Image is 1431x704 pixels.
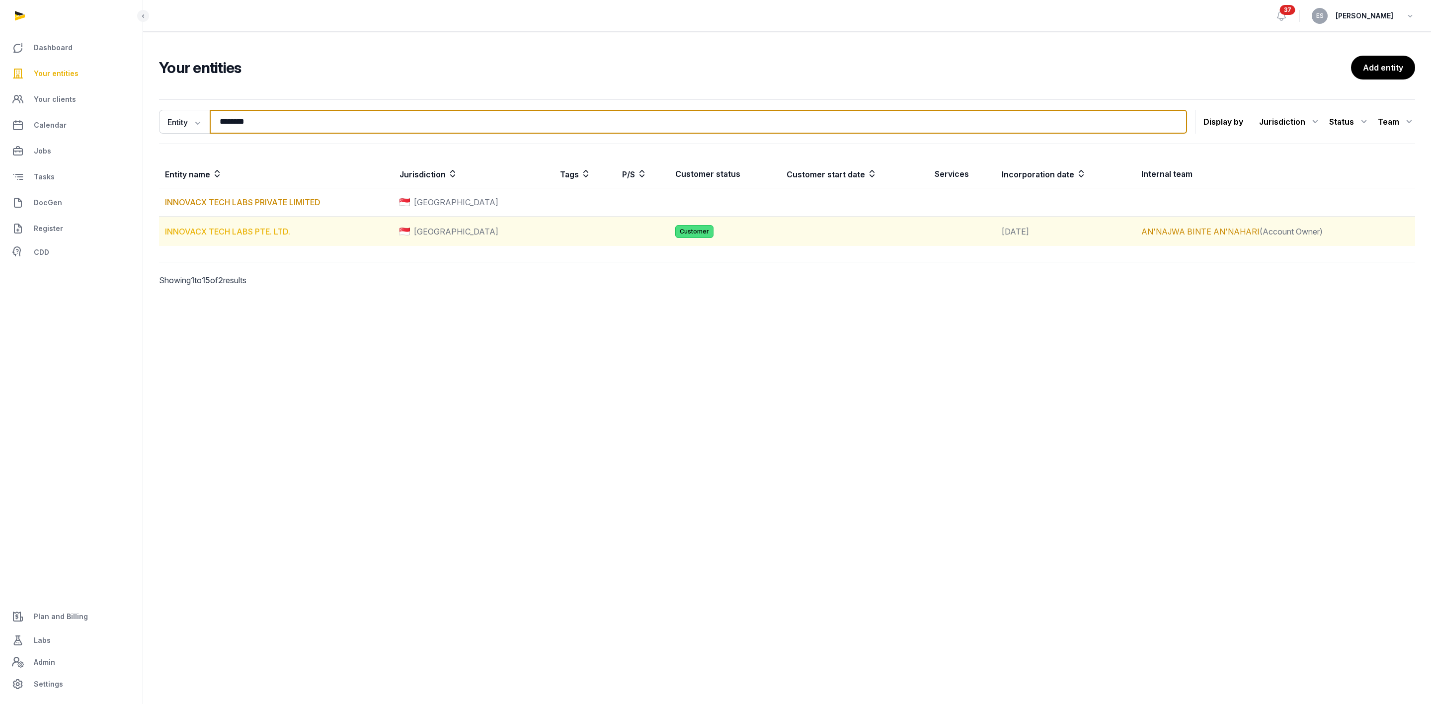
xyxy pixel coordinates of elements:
[34,93,76,105] span: Your clients
[34,656,55,668] span: Admin
[1259,114,1321,130] div: Jurisdiction
[159,160,394,188] th: Entity name
[8,242,135,262] a: CDD
[8,139,135,163] a: Jobs
[554,160,616,188] th: Tags
[34,611,88,623] span: Plan and Billing
[1141,226,1409,237] div: (Account Owner)
[159,59,1351,77] h2: Your entities
[1203,114,1243,130] p: Display by
[1135,160,1415,188] th: Internal team
[8,652,135,672] a: Admin
[1280,5,1295,15] span: 37
[996,160,1135,188] th: Incorporation date
[8,36,135,60] a: Dashboard
[1316,13,1324,19] span: ES
[34,223,63,235] span: Register
[34,119,67,131] span: Calendar
[8,628,135,652] a: Labs
[414,196,498,208] span: [GEOGRAPHIC_DATA]
[165,227,290,236] a: INNOVACX TECH LABS PTE. LTD.
[34,197,62,209] span: DocGen
[34,678,63,690] span: Settings
[8,672,135,696] a: Settings
[191,275,194,285] span: 1
[394,160,554,188] th: Jurisdiction
[8,165,135,189] a: Tasks
[781,160,929,188] th: Customer start date
[34,42,73,54] span: Dashboard
[996,217,1135,246] td: [DATE]
[8,62,135,85] a: Your entities
[1336,10,1393,22] span: [PERSON_NAME]
[1378,114,1415,130] div: Team
[159,262,461,298] p: Showing to of results
[1329,114,1370,130] div: Status
[218,275,223,285] span: 2
[414,226,498,237] span: [GEOGRAPHIC_DATA]
[202,275,210,285] span: 15
[8,217,135,240] a: Register
[34,68,79,79] span: Your entities
[1312,8,1328,24] button: ES
[616,160,669,188] th: P/S
[34,171,55,183] span: Tasks
[675,225,714,238] span: Customer
[34,246,49,258] span: CDD
[8,605,135,628] a: Plan and Billing
[34,145,51,157] span: Jobs
[669,160,781,188] th: Customer status
[165,197,320,207] a: INNOVACX TECH LABS PRIVATE LIMITED
[34,634,51,646] span: Labs
[929,160,996,188] th: Services
[8,87,135,111] a: Your clients
[159,110,210,134] button: Entity
[1351,56,1415,79] a: Add entity
[1141,227,1260,236] a: AN'NAJWA BINTE AN'NAHARI
[8,113,135,137] a: Calendar
[8,191,135,215] a: DocGen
